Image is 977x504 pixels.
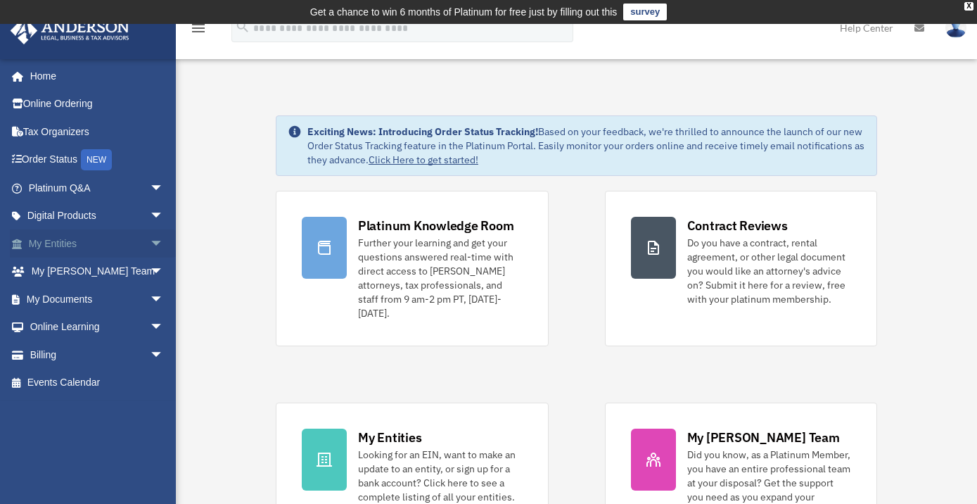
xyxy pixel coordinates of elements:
div: Based on your feedback, we're thrilled to announce the launch of our new Order Status Tracking fe... [307,125,865,167]
div: Contract Reviews [687,217,788,234]
span: arrow_drop_down [150,258,178,286]
span: arrow_drop_down [150,174,178,203]
div: Get a chance to win 6 months of Platinum for free just by filling out this [310,4,618,20]
a: My [PERSON_NAME] Teamarrow_drop_down [10,258,185,286]
a: survey [623,4,667,20]
img: Anderson Advisors Platinum Portal [6,17,134,44]
a: Order StatusNEW [10,146,185,175]
a: menu [190,25,207,37]
i: menu [190,20,207,37]
a: Click Here to get started! [369,153,478,166]
span: arrow_drop_down [150,285,178,314]
a: Platinum Knowledge Room Further your learning and get your questions answered real-time with dire... [276,191,549,346]
strong: Exciting News: Introducing Order Status Tracking! [307,125,538,138]
a: Platinum Q&Aarrow_drop_down [10,174,185,202]
a: Digital Productsarrow_drop_down [10,202,185,230]
div: Further your learning and get your questions answered real-time with direct access to [PERSON_NAM... [358,236,523,320]
div: close [964,2,973,11]
a: Events Calendar [10,369,185,397]
a: Online Learningarrow_drop_down [10,313,185,341]
div: NEW [81,149,112,170]
a: Online Ordering [10,90,185,118]
span: arrow_drop_down [150,341,178,370]
a: My Documentsarrow_drop_down [10,285,185,313]
a: Home [10,62,178,90]
i: search [235,19,250,34]
a: Billingarrow_drop_down [10,341,185,369]
div: Looking for an EIN, want to make an update to an entity, or sign up for a bank account? Click her... [358,448,523,504]
img: User Pic [945,18,966,38]
span: arrow_drop_down [150,229,178,258]
a: Contract Reviews Do you have a contract, rental agreement, or other legal document you would like... [605,191,878,346]
span: arrow_drop_down [150,313,178,342]
div: Platinum Knowledge Room [358,217,514,234]
div: My [PERSON_NAME] Team [687,429,840,446]
a: Tax Organizers [10,118,185,146]
div: My Entities [358,429,421,446]
a: My Entitiesarrow_drop_down [10,229,185,258]
span: arrow_drop_down [150,202,178,231]
div: Do you have a contract, rental agreement, or other legal document you would like an attorney's ad... [687,236,852,306]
